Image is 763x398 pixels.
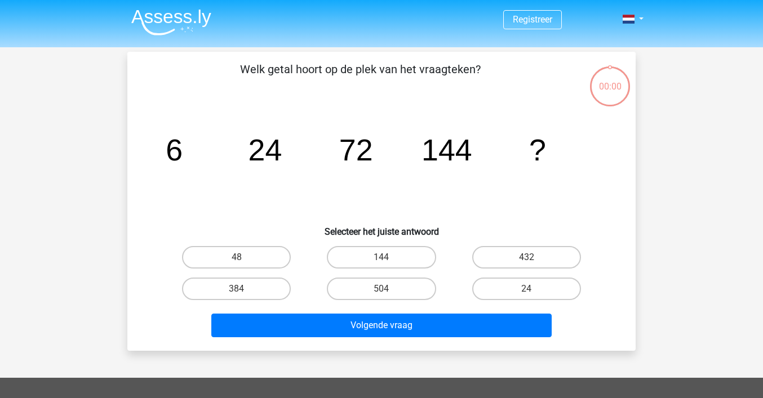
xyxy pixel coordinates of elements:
[145,61,575,95] p: Welk getal hoort op de plek van het vraagteken?
[513,14,552,25] a: Registreer
[422,133,472,167] tspan: 144
[327,246,436,269] label: 144
[211,314,552,337] button: Volgende vraag
[145,217,618,237] h6: Selecteer het juiste antwoord
[182,246,291,269] label: 48
[339,133,373,167] tspan: 72
[249,133,282,167] tspan: 24
[589,65,631,93] div: 00:00
[166,133,183,167] tspan: 6
[472,246,581,269] label: 432
[472,278,581,300] label: 24
[327,278,436,300] label: 504
[182,278,291,300] label: 384
[529,133,546,167] tspan: ?
[131,9,211,35] img: Assessly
